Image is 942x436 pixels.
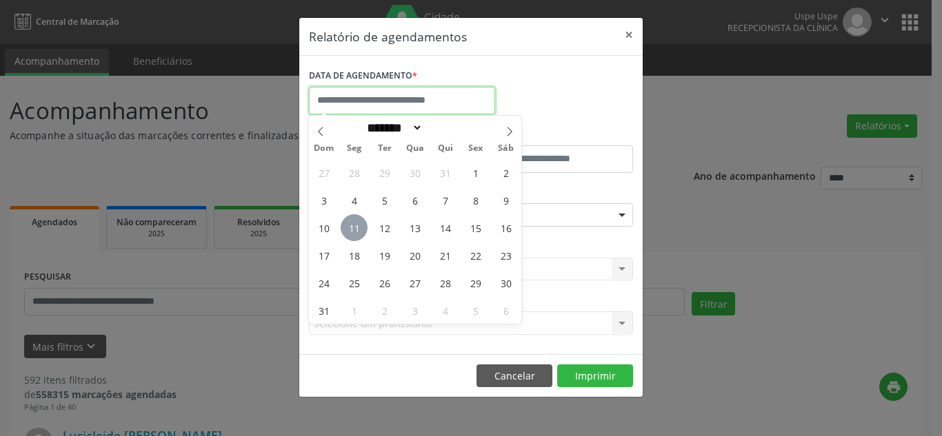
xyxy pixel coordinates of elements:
span: Agosto 8, 2025 [462,187,489,214]
span: Agosto 7, 2025 [432,187,459,214]
h5: Relatório de agendamentos [309,28,467,45]
span: Julho 30, 2025 [401,159,428,186]
span: Ter [370,144,400,153]
label: DATA DE AGENDAMENTO [309,65,417,87]
span: Agosto 16, 2025 [492,214,519,241]
span: Agosto 11, 2025 [341,214,368,241]
span: Setembro 6, 2025 [492,297,519,324]
span: Setembro 2, 2025 [371,297,398,324]
span: Agosto 23, 2025 [492,242,519,269]
span: Julho 27, 2025 [310,159,337,186]
select: Month [362,121,423,135]
span: Agosto 18, 2025 [341,242,368,269]
span: Agosto 25, 2025 [341,269,368,296]
span: Qua [400,144,430,153]
span: Agosto 6, 2025 [401,187,428,214]
span: Agosto 28, 2025 [432,269,459,296]
span: Agosto 21, 2025 [432,242,459,269]
span: Agosto 14, 2025 [432,214,459,241]
span: Setembro 4, 2025 [432,297,459,324]
span: Agosto 19, 2025 [371,242,398,269]
span: Agosto 1, 2025 [462,159,489,186]
span: Agosto 4, 2025 [341,187,368,214]
span: Agosto 27, 2025 [401,269,428,296]
button: Close [615,18,643,52]
span: Agosto 15, 2025 [462,214,489,241]
span: Agosto 12, 2025 [371,214,398,241]
span: Qui [430,144,461,153]
span: Agosto 13, 2025 [401,214,428,241]
span: Agosto 3, 2025 [310,187,337,214]
span: Seg [339,144,370,153]
span: Agosto 2, 2025 [492,159,519,186]
span: Setembro 5, 2025 [462,297,489,324]
input: Year [423,121,468,135]
span: Agosto 31, 2025 [310,297,337,324]
span: Agosto 17, 2025 [310,242,337,269]
span: Agosto 10, 2025 [310,214,337,241]
span: Agosto 22, 2025 [462,242,489,269]
span: Agosto 5, 2025 [371,187,398,214]
span: Sex [461,144,491,153]
span: Agosto 9, 2025 [492,187,519,214]
span: Agosto 24, 2025 [310,269,337,296]
span: Dom [309,144,339,153]
span: Agosto 29, 2025 [462,269,489,296]
span: Julho 29, 2025 [371,159,398,186]
button: Imprimir [557,364,633,388]
span: Agosto 26, 2025 [371,269,398,296]
span: Agosto 20, 2025 [401,242,428,269]
span: Julho 31, 2025 [432,159,459,186]
span: Agosto 30, 2025 [492,269,519,296]
span: Sáb [491,144,521,153]
span: Julho 28, 2025 [341,159,368,186]
span: Setembro 3, 2025 [401,297,428,324]
span: Setembro 1, 2025 [341,297,368,324]
button: Cancelar [477,364,552,388]
label: ATÉ [474,124,633,145]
